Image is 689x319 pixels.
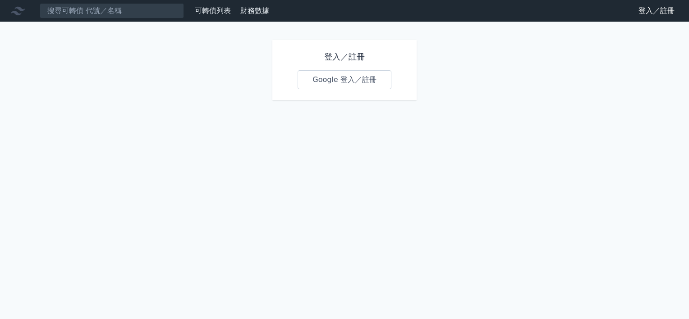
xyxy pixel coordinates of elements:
a: 可轉債列表 [195,6,231,15]
a: Google 登入／註冊 [298,70,391,89]
h1: 登入／註冊 [298,50,391,63]
a: 登入／註冊 [631,4,682,18]
a: 財務數據 [240,6,269,15]
input: 搜尋可轉債 代號／名稱 [40,3,184,18]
